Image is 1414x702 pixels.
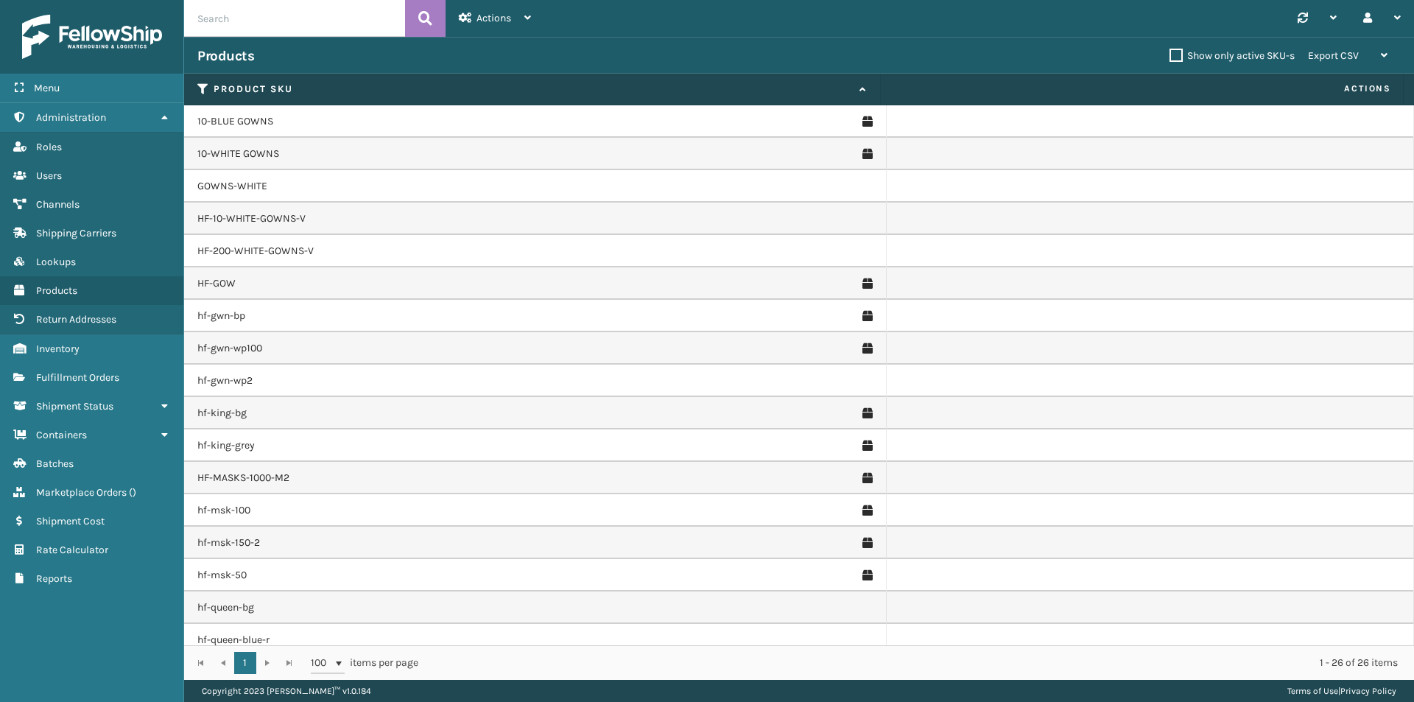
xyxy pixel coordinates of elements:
[197,438,255,453] a: hf-king-grey
[36,256,76,268] span: Lookups
[197,503,250,518] a: hf-msk-100
[36,198,80,211] span: Channels
[197,211,306,226] a: HF-10-WHITE-GOWNS-V
[1287,686,1338,696] a: Terms of Use
[311,652,418,674] span: items per page
[36,572,72,585] span: Reports
[36,141,62,153] span: Roles
[214,83,852,96] label: Product SKU
[36,400,113,413] span: Shipment Status
[197,600,254,615] a: hf-queen-bg
[885,77,1400,101] span: Actions
[234,652,256,674] a: 1
[36,515,105,527] span: Shipment Cost
[197,276,236,291] a: HF-GOW
[36,371,119,384] span: Fulfillment Orders
[36,111,106,124] span: Administration
[197,47,254,65] h3: Products
[36,457,74,470] span: Batches
[476,12,511,24] span: Actions
[36,544,108,556] span: Rate Calculator
[311,656,333,670] span: 100
[129,486,136,499] span: ( )
[197,179,267,194] a: GOWNS-WHITE
[197,147,279,161] a: 10-WHITE GOWNS
[36,227,116,239] span: Shipping Carriers
[197,309,245,323] a: hf-gwn-bp
[197,568,247,583] a: hf-msk-50
[36,169,62,182] span: Users
[197,536,260,550] a: hf-msk-150-2
[1169,49,1295,62] label: Show only active SKU-s
[36,284,77,297] span: Products
[202,680,371,702] p: Copyright 2023 [PERSON_NAME]™ v 1.0.184
[197,471,289,485] a: HF-MASKS-1000-M2
[1308,49,1359,62] span: Export CSV
[1340,686,1396,696] a: Privacy Policy
[197,114,273,129] a: 10-BLUE GOWNS
[197,633,270,647] a: hf-queen-blue-r
[36,486,127,499] span: Marketplace Orders
[34,82,60,94] span: Menu
[36,313,116,326] span: Return Addresses
[439,656,1398,670] div: 1 - 26 of 26 items
[36,343,80,355] span: Inventory
[36,429,87,441] span: Containers
[197,244,314,259] a: HF-200-WHITE-GOWNS-V
[197,406,247,421] a: hf-king-bg
[22,15,162,59] img: logo
[1287,680,1396,702] div: |
[197,341,262,356] a: hf-gwn-wp100
[197,373,253,388] a: hf-gwn-wp2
